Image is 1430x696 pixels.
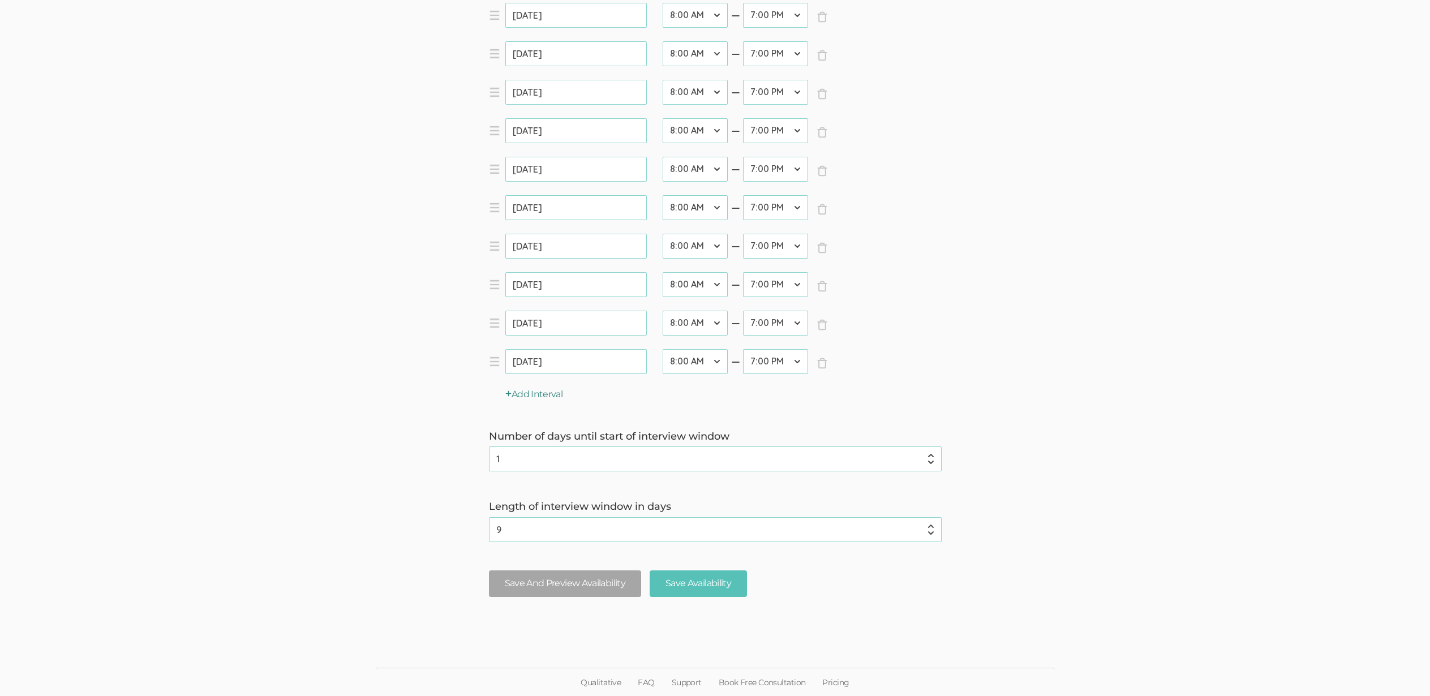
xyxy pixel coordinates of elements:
span: × [817,88,828,100]
label: Length of interview window in days [489,500,942,514]
input: Save Availability [650,570,747,597]
button: Add Interval [505,388,563,401]
span: × [817,127,828,138]
span: × [817,165,828,177]
span: × [817,358,828,369]
span: × [817,204,828,215]
span: × [817,281,828,292]
span: × [817,242,828,254]
span: × [817,319,828,330]
label: Number of days until start of interview window [489,429,942,444]
button: Save And Preview Availability [489,570,641,597]
span: × [817,50,828,61]
iframe: Chat Widget [1373,642,1430,696]
span: × [817,11,828,23]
